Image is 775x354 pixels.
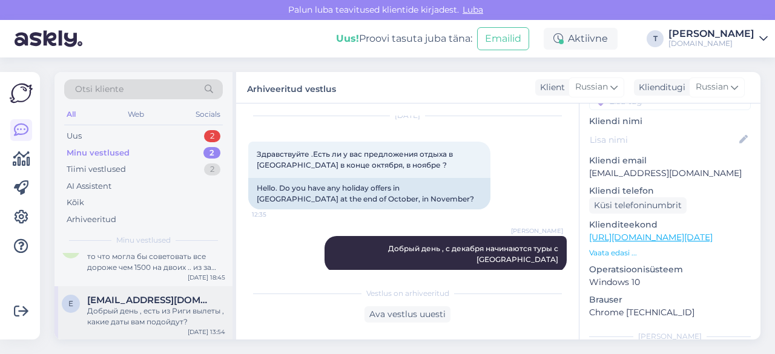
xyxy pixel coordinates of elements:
div: [DATE] 18:45 [188,273,225,282]
p: Kliendi telefon [589,185,751,197]
span: Luba [459,4,487,15]
div: 2 [204,130,220,142]
span: Otsi kliente [75,83,124,96]
div: Добрый день , есть из Риги вылеты , какие даты вам подойдут? [87,306,225,327]
p: [EMAIL_ADDRESS][DOMAIN_NAME] [589,167,751,180]
a: [URL][DOMAIN_NAME][DATE] [589,232,713,243]
p: Kliendi nimi [589,115,751,128]
span: Добрый день , с декабря начинаются туры с [GEOGRAPHIC_DATA] [388,244,560,264]
div: Klient [535,81,565,94]
span: Russian [575,80,608,94]
div: [DOMAIN_NAME] [668,39,754,48]
div: то что могла бы советовать все дороже чем 1500 на двоих .. из за каникул цены высокие [87,251,225,273]
div: Socials [193,107,223,122]
div: All [64,107,78,122]
p: Vaata edasi ... [589,247,751,258]
div: Ava vestlus uuesti [364,306,450,323]
a: [PERSON_NAME][DOMAIN_NAME] [668,29,768,48]
span: Vestlus on arhiveeritud [366,288,449,299]
span: Minu vestlused [116,235,171,246]
div: Küsi telefoninumbrit [589,197,687,214]
div: Uus [67,130,82,142]
div: [PERSON_NAME] [668,29,754,39]
span: eleshaaa@mail.ru [87,295,213,306]
div: Web [125,107,147,122]
span: [PERSON_NAME] [511,226,563,235]
div: [DATE] 13:54 [188,327,225,336]
span: e [68,299,73,308]
div: Proovi tasuta juba täna: [336,31,472,46]
span: Здравствуйте .Есть ли у вас предложения отдыха в [GEOGRAPHIC_DATA] в конце октября, в ноябре ? [257,149,455,169]
p: Chrome [TECHNICAL_ID] [589,306,751,319]
div: [PERSON_NAME] [589,331,751,342]
div: [DATE] [248,110,567,121]
b: Uus! [336,33,359,44]
div: Arhiveeritud [67,214,116,226]
p: Operatsioonisüsteem [589,263,751,276]
div: Tiimi vestlused [67,163,126,175]
div: Hello. Do you have any holiday offers in [GEOGRAPHIC_DATA] at the end of October, in November? [248,178,490,209]
label: Arhiveeritud vestlus [247,79,336,96]
p: Kliendi email [589,154,751,167]
div: 2 [203,147,220,159]
div: Klienditugi [634,81,685,94]
input: Lisa nimi [590,133,737,146]
img: Askly Logo [10,82,33,105]
div: T [647,30,664,47]
div: 2 [204,163,220,175]
span: 12:35 [252,210,297,219]
p: Windows 10 [589,276,751,289]
p: Klienditeekond [589,218,751,231]
div: Kõik [67,197,84,209]
button: Emailid [477,27,529,50]
div: AI Assistent [67,180,111,192]
div: Minu vestlused [67,147,130,159]
p: Brauser [589,293,751,306]
div: Aktiivne [544,28,618,50]
span: Russian [696,80,728,94]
